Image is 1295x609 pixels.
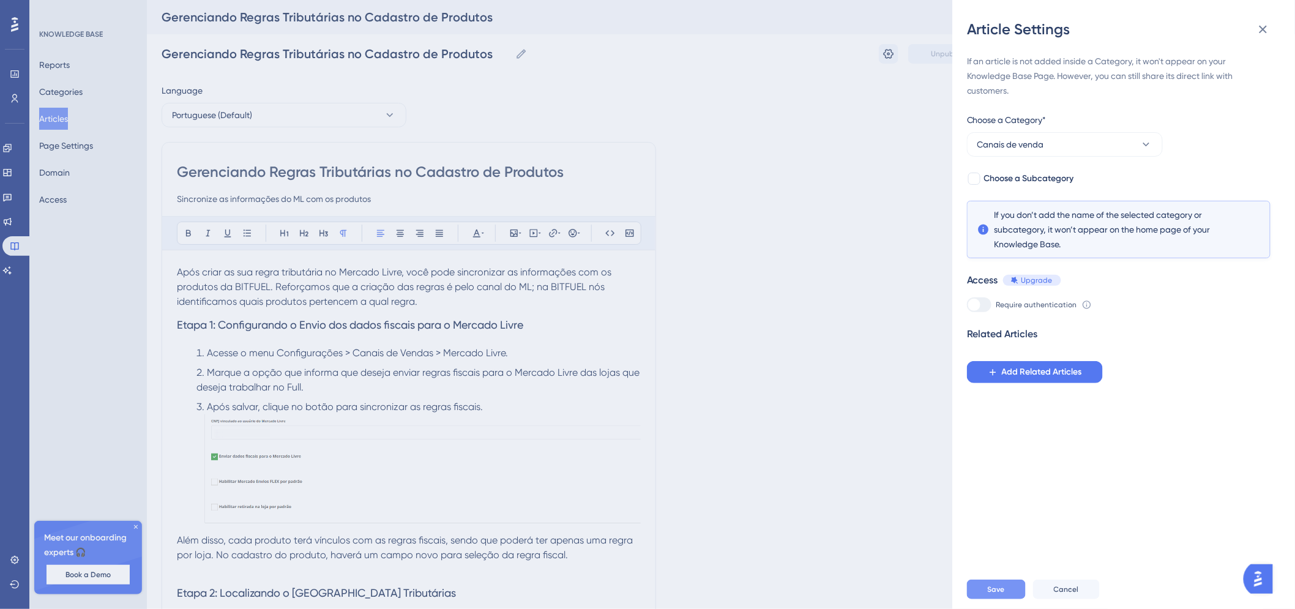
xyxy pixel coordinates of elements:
span: If you don’t add the name of the selected category or subcategory, it won’t appear on the home pa... [995,207,1243,252]
button: Canais de venda [967,132,1163,157]
span: Add Related Articles [1002,365,1082,379]
div: Article Settings [967,20,1280,39]
span: Cancel [1054,585,1079,594]
iframe: UserGuiding AI Assistant Launcher [1244,561,1280,597]
button: Cancel [1033,580,1100,599]
button: Save [967,580,1026,599]
div: Access [967,273,998,288]
span: Require authentication [996,300,1077,310]
span: Upgrade [1021,275,1053,285]
span: Save [988,585,1005,594]
span: Canais de venda [977,137,1044,152]
div: Related Articles [967,327,1038,342]
span: Choose a Subcategory [984,171,1074,186]
span: Choose a Category* [967,113,1047,127]
button: Add Related Articles [967,361,1103,383]
div: If an article is not added inside a Category, it won't appear on your Knowledge Base Page. Howeve... [967,54,1271,98]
